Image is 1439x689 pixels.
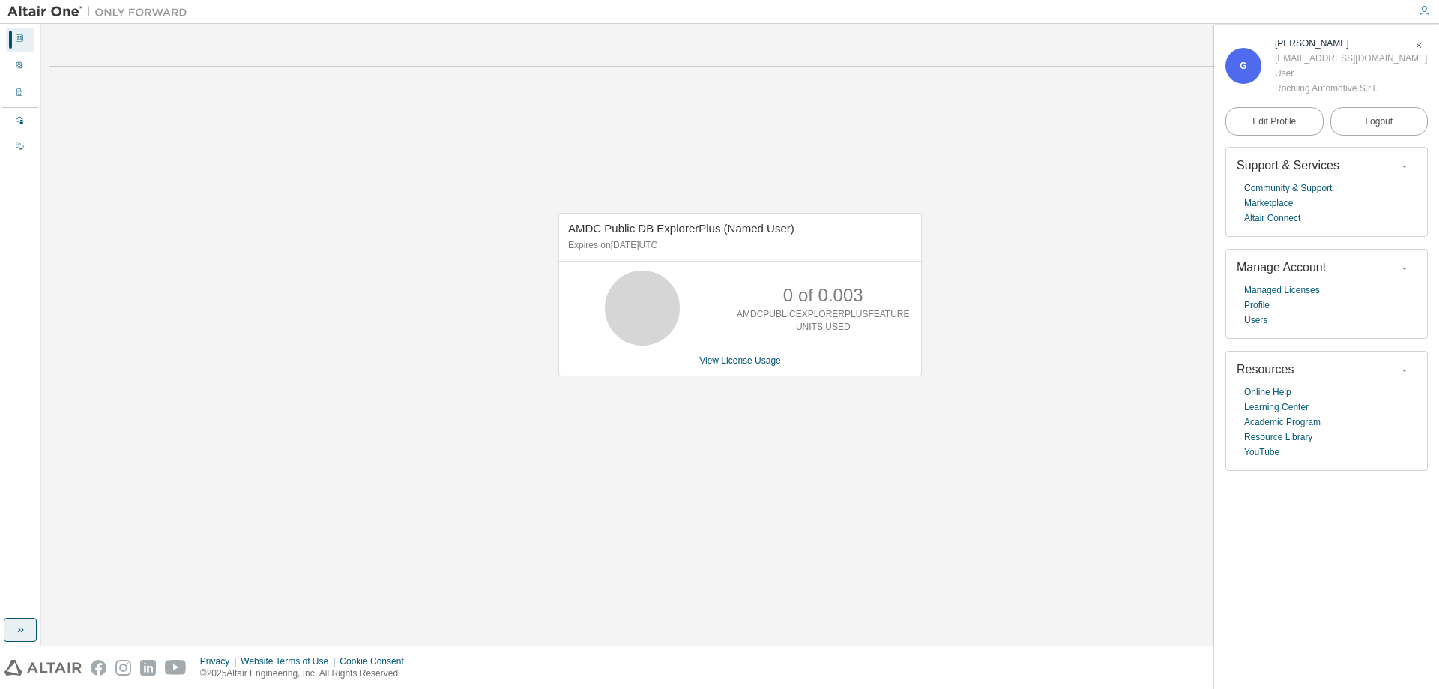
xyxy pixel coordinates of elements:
div: Managed [6,109,34,133]
span: Support & Services [1237,159,1339,172]
span: Logout [1365,114,1393,129]
p: 0 of 0.003 [783,283,863,308]
span: Manage Account [1237,261,1326,274]
a: Community & Support [1244,181,1332,196]
a: Resource Library [1244,430,1312,445]
img: youtube.svg [165,660,187,676]
a: Users [1244,313,1267,328]
a: Academic Program [1244,415,1321,430]
div: Website Terms of Use [241,655,340,667]
img: facebook.svg [91,660,106,676]
div: On Prem [6,135,34,159]
a: View License Usage [699,355,781,366]
div: Cookie Consent [340,655,412,667]
img: Altair One [7,4,195,19]
a: Edit Profile [1225,107,1324,136]
a: Marketplace [1244,196,1293,211]
span: Edit Profile [1252,115,1296,127]
img: linkedin.svg [140,660,156,676]
div: Privacy [200,655,241,667]
a: Learning Center [1244,400,1309,415]
div: Gabriel Zeni [1275,36,1427,51]
span: Resources [1237,363,1294,376]
img: instagram.svg [115,660,131,676]
p: © 2025 Altair Engineering, Inc. All Rights Reserved. [200,667,413,680]
img: altair_logo.svg [4,660,82,676]
a: Altair Connect [1244,211,1300,226]
a: YouTube [1244,445,1279,460]
div: [EMAIL_ADDRESS][DOMAIN_NAME] [1275,51,1427,66]
div: Company Profile [6,82,34,106]
p: AMDCPUBLICEXPLORERPLUSFEATURE UNITS USED [737,308,910,334]
div: User [1275,66,1427,81]
a: Profile [1244,298,1270,313]
span: G [1240,61,1246,71]
a: Online Help [1244,385,1291,400]
div: Dashboard [6,28,34,52]
p: Expires on [DATE] UTC [568,239,908,252]
div: User Profile [6,55,34,79]
span: AMDC Public DB ExplorerPlus (Named User) [568,222,794,235]
a: Managed Licenses [1244,283,1320,298]
div: Röchling Automotive S.r.l. [1275,81,1427,96]
button: Logout [1330,107,1429,136]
